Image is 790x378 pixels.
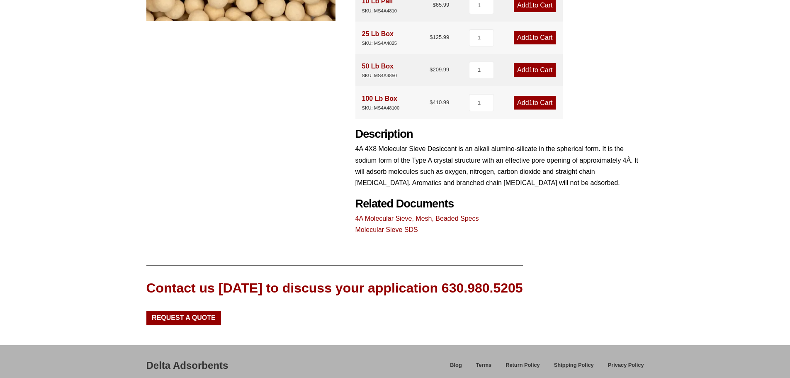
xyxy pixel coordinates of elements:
a: Add1to Cart [514,96,556,110]
a: Shipping Policy [547,361,601,375]
div: SKU: MS4A4810 [362,7,397,15]
span: Terms [476,363,491,368]
bdi: 209.99 [430,66,449,73]
p: 4A 4X8 Molecular Sieve Desiccant is an alkali alumino-silicate in the spherical form. It is the s... [355,143,644,188]
div: Contact us [DATE] to discuss your application 630.980.5205 [146,279,523,298]
span: 1 [529,99,533,106]
span: Blog [450,363,462,368]
span: $ [433,2,435,8]
span: $ [430,99,433,105]
div: SKU: MS4A4825 [362,39,397,47]
div: Delta Adsorbents [146,358,228,373]
span: $ [430,66,433,73]
bdi: 410.99 [430,99,449,105]
a: Add1to Cart [514,63,556,77]
div: SKU: MS4A4850 [362,72,397,80]
a: 4A Molecular Sieve, Mesh, Beaded Specs [355,215,479,222]
a: Terms [469,361,498,375]
a: Return Policy [498,361,547,375]
a: Request a Quote [146,311,221,325]
div: 100 Lb Box [362,93,400,112]
div: SKU: MS4A48100 [362,104,400,112]
a: Add1to Cart [514,31,556,44]
a: Molecular Sieve SDS [355,226,418,233]
span: Privacy Policy [608,363,644,368]
bdi: 65.99 [433,2,449,8]
span: $ [430,34,433,40]
div: 50 Lb Box [362,61,397,80]
div: 25 Lb Box [362,28,397,47]
h2: Description [355,127,644,141]
a: Privacy Policy [601,361,644,375]
a: Blog [443,361,469,375]
bdi: 125.99 [430,34,449,40]
span: 1 [529,2,533,9]
span: Shipping Policy [554,363,594,368]
span: Return Policy [506,363,540,368]
span: 1 [529,66,533,73]
span: 1 [529,34,533,41]
span: Request a Quote [152,315,216,321]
